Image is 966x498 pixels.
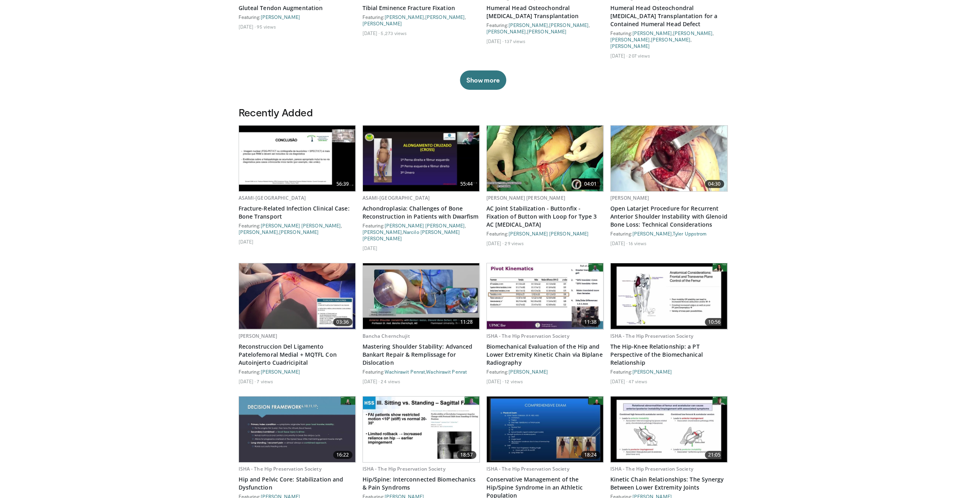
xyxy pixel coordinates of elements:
a: 11:38 [487,263,603,329]
li: [DATE] [239,238,254,245]
a: ISHA - The Hip Preservation Society [486,333,569,339]
img: 12bfd8a1-61c9-4857-9f26-c8a25e8997c8.620x360_q85_upscale.jpg [363,263,480,329]
li: [DATE] [363,245,378,251]
li: [DATE] [363,30,380,36]
span: 11:28 [457,318,476,326]
a: Fracture-Related Infection Clinical Case: Bone Transport [239,205,356,221]
a: Humeral Head Osteochondral [MEDICAL_DATA] Transplantation [486,4,604,20]
span: 55:44 [457,180,476,188]
a: Wachirawit Penrat [385,369,425,374]
li: [DATE] [486,38,504,44]
a: Humeral Head Osteochondral [MEDICAL_DATA] Transplantation for a Contained Humeral Head Defect [610,4,728,28]
li: 7 views [257,378,273,384]
img: 0bdaa4eb-40dd-479d-bd02-e24569e50eb5.620x360_q85_upscale.jpg [363,397,480,462]
li: 95 views [257,23,276,30]
li: 16 views [628,240,647,246]
a: [PERSON_NAME] [610,37,650,42]
span: 56:39 [333,180,352,188]
li: [DATE] [486,378,504,384]
a: 55:44 [363,126,480,191]
a: [PERSON_NAME] [PERSON_NAME] [486,194,565,201]
div: Featuring: [486,230,604,237]
a: Tibial Eminence Fracture Fixation [363,4,480,12]
li: 24 views [381,378,400,384]
div: Featuring: , , , , [610,30,728,49]
a: Bancha Chernchujit [363,333,410,339]
a: [PERSON_NAME] [527,29,566,34]
a: 18:24 [487,397,603,462]
a: 03:36 [239,263,356,329]
li: 207 views [628,52,650,59]
img: 32a4bfa3-d390-487e-829c-9985ff2db92b.620x360_q85_upscale.jpg [611,397,727,462]
a: [PERSON_NAME] [239,333,278,339]
li: 29 views [505,240,524,246]
a: Hip/Spine: Interconnected Biomechanics & Pain Syndroms [363,475,480,492]
a: ASAMI-[GEOGRAPHIC_DATA] [239,194,306,201]
a: [PERSON_NAME] [610,43,650,49]
a: 11:28 [363,263,480,329]
li: 12 views [505,378,523,384]
a: [PERSON_NAME] [PERSON_NAME] [509,231,589,236]
a: ISHA - The Hip Preservation Society [486,465,569,472]
span: 10:56 [705,318,724,326]
a: [PERSON_NAME] [261,369,300,374]
a: ISHA - The Hip Preservation Society [610,333,693,339]
span: 03:36 [333,318,352,326]
img: 7827b68c-edda-4073-a757-b2e2fb0a5246.620x360_q85_upscale.jpg [239,126,356,191]
span: 11:38 [581,318,600,326]
li: [DATE] [610,378,628,384]
img: 48f6f21f-43ea-44b1-a4e1-5668875d038e.620x360_q85_upscale.jpg [239,263,356,329]
img: 6da35c9a-c555-4f75-a3af-495e0ca8239f.620x360_q85_upscale.jpg [487,263,603,329]
div: Featuring: [239,14,356,20]
a: Kinetic Chain Relationships: The Synergy Between Lower Extremity Joints [610,475,728,492]
a: 04:01 [487,126,603,191]
a: Open Latarjet Procedure for Recurrent Anterior Shoulder Instability with Glenoid Bone Loss: Techn... [610,205,728,229]
a: [PERSON_NAME] [261,14,300,20]
img: 292c1307-4274-4cce-a4ae-b6cd8cf7e8aa.620x360_q85_upscale.jpg [611,263,727,329]
a: [PERSON_NAME] [363,229,402,235]
li: 47 views [628,378,647,384]
li: [DATE] [486,240,504,246]
a: [PERSON_NAME] [673,30,713,36]
a: ASAMI-[GEOGRAPHIC_DATA] [363,194,430,201]
span: 18:57 [457,451,476,459]
li: 5,273 views [381,30,407,36]
div: Featuring: , [610,230,728,237]
a: Tyler Uppstrom [673,231,706,236]
img: f98fa5b6-d79e-4118-8ddc-4ffabcff162a.620x360_q85_upscale.jpg [239,397,356,462]
a: 10:56 [611,263,727,329]
a: Biomechanical Evaluation of the Hip and Lower Extremity Kinetic Chain via Biplane Radiography [486,343,604,367]
a: 16:22 [239,397,356,462]
a: ISHA - The Hip Preservation Society [363,465,445,472]
a: Mastering Shoulder Stability: Advanced Bankart Repair & Remplissage for Dislocation [363,343,480,367]
a: [PERSON_NAME] [363,21,402,26]
a: [PERSON_NAME] [610,194,649,201]
div: Featuring: , , [239,222,356,235]
a: [PERSON_NAME] [549,22,589,28]
a: ISHA - The Hip Preservation Society [239,465,321,472]
div: Featuring: [610,368,728,375]
a: [PERSON_NAME] [632,30,672,36]
a: Gluteal Tendon Augmentation [239,4,356,12]
li: [DATE] [610,52,628,59]
span: 04:30 [705,180,724,188]
a: 21:05 [611,397,727,462]
button: Show more [460,70,506,90]
div: Featuring: , [363,368,480,375]
a: Reconstruccion Del Ligamento Patelofemoral Medial + MQTFL Con Autoinjerto Cuadricipital [239,343,356,367]
a: ISHA - The Hip Preservation Society [610,465,693,472]
li: [DATE] [363,378,380,384]
li: 137 views [505,38,525,44]
a: Wachirawit Penrat [426,369,467,374]
a: AC Joint Stabilization - Buttonfix - Fixation of Button with Loop for Type 3 AC [MEDICAL_DATA] [486,205,604,229]
span: 18:24 [581,451,600,459]
a: 18:57 [363,397,480,462]
span: 16:22 [333,451,352,459]
a: 56:39 [239,126,356,191]
a: Narcilo [PERSON_NAME] [PERSON_NAME] [363,229,460,241]
div: Featuring: [486,368,604,375]
a: The Hip-Knee Relationship: a PT Perspective of the Biomechanical Relationship [610,343,728,367]
img: 2b2da37e-a9b6-423e-b87e-b89ec568d167.620x360_q85_upscale.jpg [611,126,727,191]
li: [DATE] [239,378,256,384]
img: 8cf580ce-0e69-40cf-bdad-06f149b21afc.620x360_q85_upscale.jpg [487,397,603,462]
